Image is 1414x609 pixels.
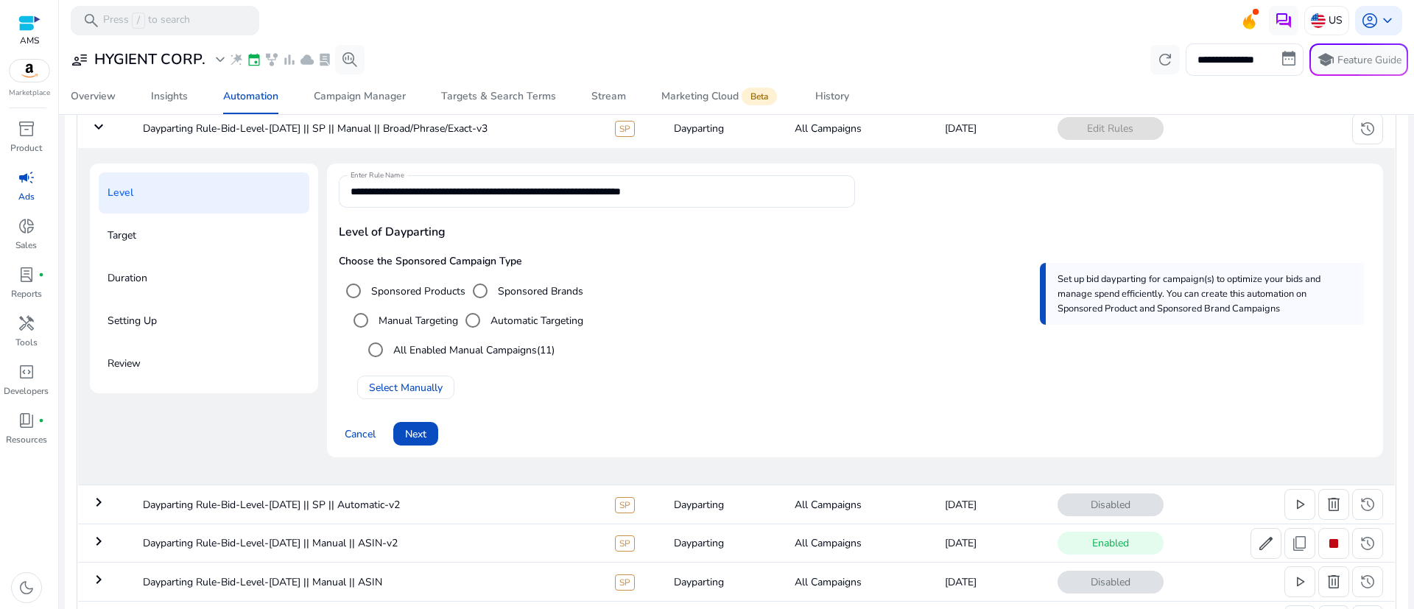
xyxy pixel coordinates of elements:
[1352,528,1383,559] button: history
[18,120,35,138] span: inventory_2
[1291,573,1309,591] span: play_arrow
[314,91,406,102] div: Campaign Manager
[1291,496,1309,513] span: play_arrow
[390,342,555,358] label: All Enabled Manual Campaigns
[90,493,108,511] mat-icon: keyboard_arrow_right
[1329,7,1343,33] p: US
[18,217,35,235] span: donut_small
[783,524,933,562] td: All Campaigns
[1318,489,1349,520] button: delete
[108,352,141,376] p: Review
[339,223,1371,241] span: Level of Dayparting
[1352,113,1383,144] button: history
[108,267,147,290] p: Duration
[300,52,314,67] span: cloud
[18,412,35,429] span: book_4
[662,110,783,148] td: Dayparting
[94,51,205,68] h3: HYGIENT CORP.
[151,91,188,102] div: Insights
[1150,45,1180,74] button: refresh
[15,239,37,252] p: Sales
[4,384,49,398] p: Developers
[1058,532,1164,555] span: Enabled
[1359,496,1376,513] span: history
[18,190,35,203] p: Ads
[933,485,1046,524] td: [DATE]
[10,141,42,155] p: Product
[108,224,136,247] p: Target
[1379,12,1396,29] span: keyboard_arrow_down
[346,313,583,327] mat-radio-group: Select targeting option
[90,532,108,550] mat-icon: keyboard_arrow_right
[661,91,780,102] div: Marketing Cloud
[18,169,35,186] span: campaign
[103,13,190,29] p: Press to search
[317,52,332,67] span: lab_profile
[1318,528,1349,559] button: stop
[1352,489,1383,520] button: history
[933,563,1046,601] td: [DATE]
[615,535,635,552] span: SP
[211,51,229,68] span: expand_more
[247,52,261,67] span: event
[335,45,365,74] button: search_insights
[495,284,583,299] label: Sponsored Brands
[1284,489,1315,520] button: play_arrow
[1284,566,1315,597] button: play_arrow
[108,309,157,333] p: Setting Up
[71,91,116,102] div: Overview
[1325,573,1343,591] span: delete
[662,485,783,524] td: Dayparting
[742,88,777,105] span: Beta
[368,284,465,299] label: Sponsored Products
[223,91,278,102] div: Automation
[38,418,44,423] span: fiber_manual_record
[405,426,426,442] span: Next
[18,34,41,47] p: AMS
[339,256,1371,268] h5: Choose the Sponsored Campaign Type
[1325,496,1343,513] span: delete
[229,52,244,67] span: wand_stars
[339,422,381,446] button: Cancel
[18,579,35,596] span: dark_mode
[441,91,556,102] div: Targets & Search Terms
[1359,120,1376,138] span: history
[815,91,849,102] div: History
[264,52,279,67] span: family_history
[1311,13,1326,28] img: us.svg
[393,422,438,446] button: Next
[615,574,635,591] span: SP
[1359,573,1376,591] span: history
[1284,528,1315,559] button: content_copy
[1058,571,1164,594] span: Disabled
[537,343,555,357] span: (11)
[15,336,38,349] p: Tools
[1251,528,1281,559] button: edit
[488,313,583,328] label: Automatic Targeting
[1291,535,1309,552] span: content_copy
[1309,43,1408,76] button: schoolFeature Guide
[9,88,50,99] p: Marketplace
[351,170,404,180] mat-label: Enter Rule Name
[369,380,443,395] span: Select Manually
[18,314,35,332] span: handyman
[131,110,603,148] td: Dayparting Rule-Bid-Level-[DATE] || SP || Manual || Broad/Phrase/Exact-v3
[1337,53,1401,68] p: Feature Guide
[339,284,583,298] mat-radio-group: Select targeting option
[1359,535,1376,552] span: history
[783,563,933,601] td: All Campaigns
[357,376,454,399] button: Select Manually
[1058,117,1164,140] span: Edit Rules
[1058,493,1164,516] span: Disabled
[132,13,145,29] span: /
[361,335,555,365] mat-radio-group: Select an option
[345,426,376,442] span: Cancel
[933,524,1046,562] td: [DATE]
[1318,566,1349,597] button: delete
[1352,566,1383,597] button: history
[1325,535,1343,552] span: stop
[131,485,603,524] td: Dayparting Rule-Bid-Level-[DATE] || SP || Automatic-v2
[615,497,635,513] span: SP
[282,52,297,67] span: bar_chart
[1058,272,1320,315] span: Set up bid dayparting for campaign(s) to optimize your bids and manage spend efficiently. You can...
